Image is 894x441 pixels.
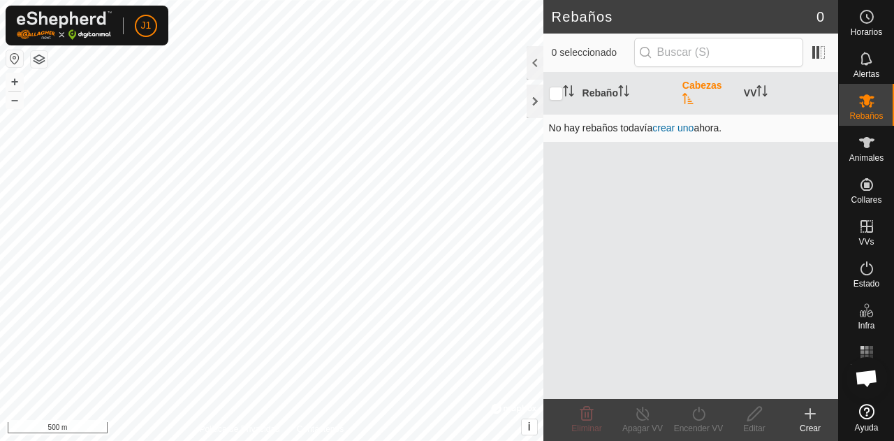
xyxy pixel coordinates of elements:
[670,422,726,435] div: Encender VV
[726,422,782,435] div: Editar
[577,73,677,115] th: Rebaño
[738,73,838,115] th: VV
[858,321,874,330] span: Infra
[199,423,279,435] a: Política de Privacidad
[652,122,694,133] a: crear uno
[849,154,884,162] span: Animales
[853,70,879,78] span: Alertas
[855,424,879,432] span: Ayuda
[682,95,694,106] p-sorticon: Activar para ordenar
[552,8,816,25] h2: Rebaños
[141,18,152,33] span: J1
[6,50,23,67] button: Restablecer Mapa
[6,92,23,108] button: –
[782,422,838,435] div: Crear
[849,112,883,120] span: Rebaños
[839,398,894,438] a: Ayuda
[563,87,574,99] p-sorticon: Activar para ordenar
[853,280,879,288] span: Estado
[6,73,23,90] button: +
[851,196,881,204] span: Collares
[522,419,537,435] button: i
[756,87,768,99] p-sorticon: Activar para ordenar
[297,423,344,435] a: Contáctenos
[618,87,629,99] p-sorticon: Activar para ordenar
[527,421,530,433] span: i
[552,45,634,60] span: 0 seleccionado
[31,51,47,68] button: Capas del Mapa
[842,363,891,380] span: Mapa de Calor
[571,424,601,433] span: Eliminar
[677,73,738,115] th: Cabezas
[634,38,803,67] input: Buscar (S)
[851,28,882,36] span: Horarios
[858,238,874,246] span: VVs
[846,357,888,399] div: Chat abierto
[543,114,838,142] td: No hay rebaños todavía ahora.
[17,11,112,40] img: Logo Gallagher
[816,6,824,27] span: 0
[615,422,670,435] div: Apagar VV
